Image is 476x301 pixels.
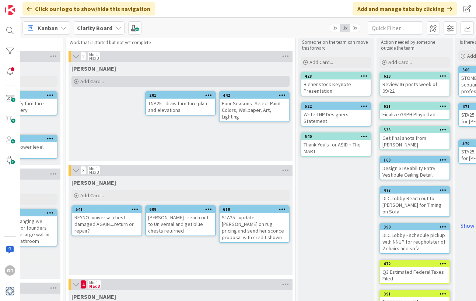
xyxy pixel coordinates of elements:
[220,206,289,242] div: 610STA25 - update [PERSON_NAME] on rug pricing and send her sconce proposal with credit shown
[72,206,141,213] div: 541
[305,74,371,79] div: 428
[302,39,370,52] p: Someone on the team can move this forward
[301,140,371,156] div: Thank You's for ASID + The MART
[146,206,215,236] div: 609[PERSON_NAME] - reach out to Universal and get blue chests returned
[353,2,457,15] div: Add and manage tabs by clicking
[379,186,450,217] a: 477DLC Lobby Reach out to [PERSON_NAME] for Timing on Sofa
[384,261,449,266] div: 472
[77,24,112,32] b: Clarity Board
[80,166,86,175] span: 3
[380,127,449,149] div: 535Get final shots from [PERSON_NAME]
[71,65,116,72] span: Gina
[388,59,412,65] span: Add Card...
[220,99,289,121] div: Four Seasons- Select Paint Colors, Wallpaper, Art, Lighting
[380,291,449,297] div: 391
[89,56,99,60] div: Max 3
[80,280,86,289] span: 4
[380,103,449,110] div: 611
[89,281,98,284] div: Min 1
[384,291,449,297] div: 391
[384,127,449,132] div: 535
[72,206,141,236] div: 541REYNO- universal chest damaged AGAIN....return or repair?
[301,73,371,96] div: 428Bienenstock Keynote Presentation
[146,99,215,115] div: TNP25 - draw furniture plan and elevations
[384,104,449,109] div: 611
[301,133,371,156] div: 540Thank You's for ASID + The MART
[146,213,215,236] div: [PERSON_NAME] - reach out to Universal and get blue chests returned
[80,78,104,85] span: Add Card...
[80,52,86,61] span: 2
[301,133,371,140] div: 540
[220,92,289,121] div: 442Four Seasons- Select Paint Colors, Wallpaper, Art, Lighting
[380,73,449,79] div: 613
[380,157,449,180] div: 163Design STARability Entry Vestibule Ceiling Detail
[330,24,340,32] span: 1x
[76,207,141,212] div: 541
[384,74,449,79] div: 613
[301,73,371,79] div: 428
[89,53,98,56] div: Min 1
[219,205,290,243] a: 610STA25 - update [PERSON_NAME] on rug pricing and send her sconce proposal with credit shown
[379,156,450,180] a: 163Design STARability Entry Vestibule Ceiling Detail
[301,132,371,157] a: 540Thank You's for ASID + The MART
[368,21,423,35] input: Quick Filter...
[146,206,215,213] div: 609
[380,267,449,283] div: Q3 Estimated Federal Taxes Filed
[5,5,15,15] img: Visit kanbanzone.com
[149,207,215,212] div: 609
[340,24,350,32] span: 2x
[301,102,371,127] a: 522Write TNP Designers Statement
[380,261,449,267] div: 472
[223,93,289,98] div: 442
[22,2,155,15] div: Click our logo to show/hide this navigation
[89,170,99,174] div: Max 3
[350,24,360,32] span: 3x
[80,192,104,199] span: Add Card...
[5,265,15,276] div: GT
[309,59,333,65] span: Add Card...
[70,40,291,46] p: Work that is started but not yet complete
[220,206,289,213] div: 610
[72,213,141,236] div: REYNO- universal chest damaged AGAIN....return or repair?
[146,92,215,99] div: 201
[380,163,449,180] div: Design STARability Entry Vestibule Ceiling Detail
[71,179,116,186] span: Lisa T.
[380,110,449,119] div: Finalize GSPH Playbill ad
[380,224,449,230] div: 390
[380,127,449,133] div: 535
[220,92,289,99] div: 442
[380,230,449,253] div: DLC Lobby - schedule pickup with NNUP for reupholster of 2 chairs and sofa
[301,103,371,110] div: 522
[380,103,449,119] div: 611Finalize GSPH Playbill ad
[380,261,449,283] div: 472Q3 Estimated Federal Taxes Filed
[379,126,450,150] a: 535Get final shots from [PERSON_NAME]
[380,187,449,216] div: 477DLC Lobby Reach out to [PERSON_NAME] for Timing on Sofa
[89,284,100,288] div: Max 3
[380,157,449,163] div: 163
[145,205,216,236] a: 609[PERSON_NAME] - reach out to Universal and get blue chests returned
[381,39,449,52] p: Action needed by someone outside the team
[301,110,371,126] div: Write TNP Designers Statement
[380,224,449,253] div: 390DLC Lobby - schedule pickup with NNUP for reupholster of 2 chairs and sofa
[379,260,450,284] a: 472Q3 Estimated Federal Taxes Filed
[380,79,449,96] div: Review IG posts week of 09/22
[380,187,449,194] div: 477
[219,91,290,122] a: 442Four Seasons- Select Paint Colors, Wallpaper, Art, Lighting
[380,133,449,149] div: Get final shots from [PERSON_NAME]
[223,207,289,212] div: 610
[384,188,449,193] div: 477
[301,103,371,126] div: 522Write TNP Designers Statement
[305,104,371,109] div: 522
[301,72,371,96] a: 428Bienenstock Keynote Presentation
[146,92,215,115] div: 201TNP25 - draw furniture plan and elevations
[5,286,15,296] img: avatar
[71,293,116,300] span: Lisa K.
[220,213,289,242] div: STA25 - update [PERSON_NAME] on rug pricing and send her sconce proposal with credit shown
[379,223,450,254] a: 390DLC Lobby - schedule pickup with NNUP for reupholster of 2 chairs and sofa
[379,72,450,96] a: 613Review IG posts week of 09/22
[301,79,371,96] div: Bienenstock Keynote Presentation
[89,167,98,170] div: Min 1
[38,24,58,32] span: Kanban
[149,93,215,98] div: 201
[305,134,371,139] div: 540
